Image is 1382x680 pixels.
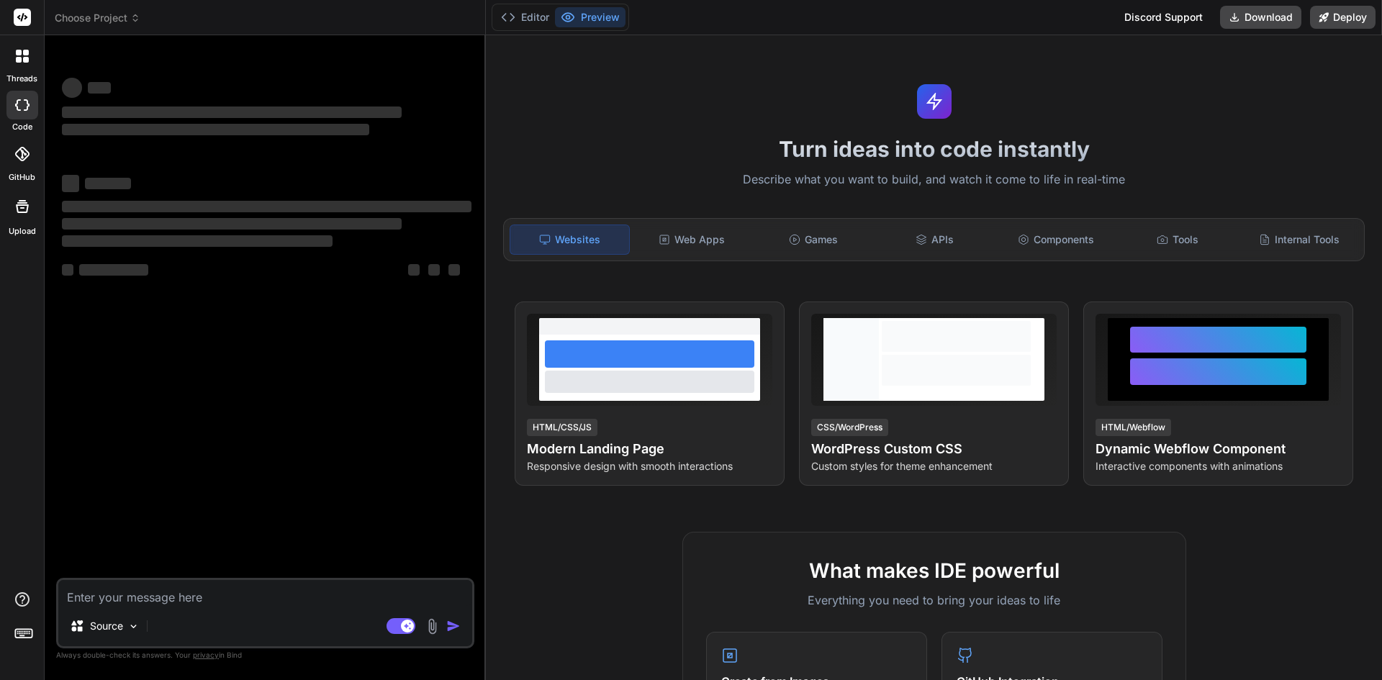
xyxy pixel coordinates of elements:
div: CSS/WordPress [811,419,888,436]
img: Pick Models [127,620,140,633]
h4: WordPress Custom CSS [811,439,1057,459]
div: HTML/Webflow [1096,419,1171,436]
span: ‌ [408,264,420,276]
label: Upload [9,225,36,237]
button: Download [1220,6,1301,29]
span: ‌ [62,175,79,192]
span: ‌ [62,124,369,135]
button: Preview [555,7,625,27]
div: APIs [875,225,994,255]
p: Describe what you want to build, and watch it come to life in real-time [494,171,1373,189]
div: Internal Tools [1239,225,1358,255]
span: ‌ [62,201,471,212]
p: Responsive design with smooth interactions [527,459,772,473]
span: ‌ [88,82,111,94]
p: Interactive components with animations [1096,459,1341,473]
p: Always double-check its answers. Your in Bind [56,648,474,662]
span: Choose Project [55,11,140,25]
div: Games [754,225,873,255]
span: ‌ [85,178,131,189]
img: icon [446,619,461,633]
div: Components [997,225,1116,255]
span: ‌ [62,78,82,98]
label: threads [6,73,37,85]
h2: What makes IDE powerful [706,556,1162,586]
span: ‌ [428,264,440,276]
div: Web Apps [633,225,751,255]
h4: Modern Landing Page [527,439,772,459]
span: ‌ [62,235,333,247]
p: Source [90,619,123,633]
h4: Dynamic Webflow Component [1096,439,1341,459]
h1: Turn ideas into code instantly [494,136,1373,162]
span: ‌ [62,264,73,276]
div: Websites [510,225,630,255]
span: ‌ [79,264,148,276]
div: Discord Support [1116,6,1211,29]
span: ‌ [62,218,402,230]
div: HTML/CSS/JS [527,419,597,436]
label: GitHub [9,171,35,183]
label: code [12,121,32,133]
button: Deploy [1310,6,1376,29]
img: attachment [424,618,441,635]
span: ‌ [62,106,402,118]
span: privacy [193,650,219,659]
p: Everything you need to bring your ideas to life [706,591,1162,609]
button: Editor [495,7,555,27]
span: ‌ [448,264,460,276]
p: Custom styles for theme enhancement [811,459,1057,473]
div: Tools [1119,225,1237,255]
